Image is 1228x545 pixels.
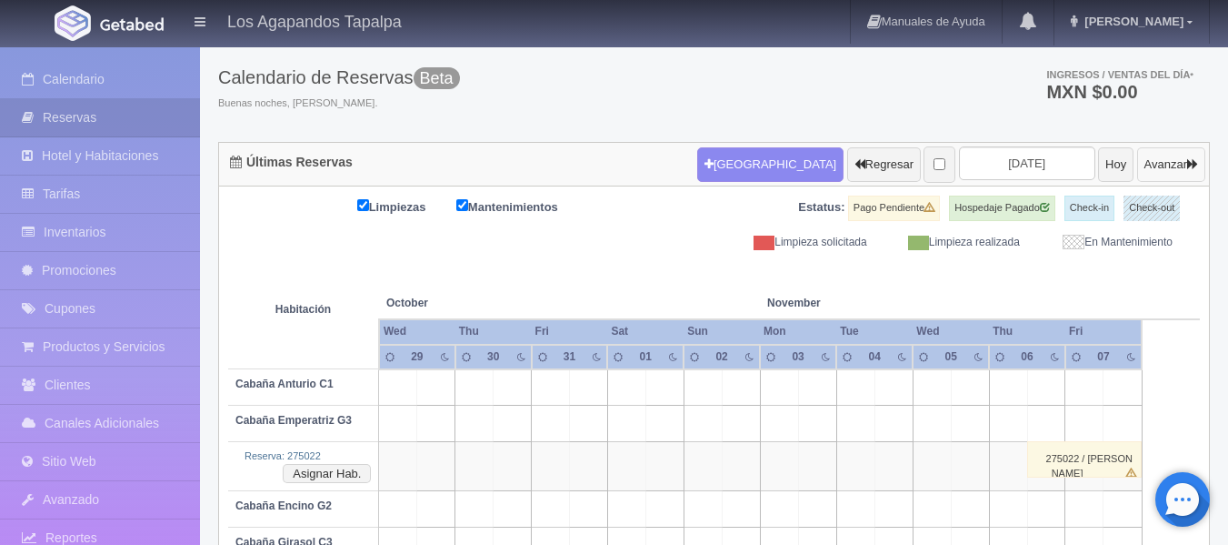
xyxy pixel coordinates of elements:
h4: Últimas Reservas [230,156,353,169]
input: Mantenimientos [456,199,468,211]
div: Limpieza solicitada [728,235,881,250]
th: Wed [913,319,989,344]
th: Mon [760,319,836,344]
span: Beta [414,67,460,89]
div: 03 [787,349,810,365]
b: Cabaña Anturio C1 [235,378,334,390]
button: Avanzar [1137,147,1205,182]
button: [GEOGRAPHIC_DATA] [697,147,844,182]
div: 04 [864,349,886,365]
div: Limpieza realizada [881,235,1033,250]
input: Limpiezas [357,199,369,211]
label: Mantenimientos [456,196,585,217]
label: Limpiezas [357,196,454,217]
th: Tue [836,319,913,344]
h4: Los Agapandos Tapalpa [227,9,402,32]
label: Estatus: [798,199,844,217]
button: Asignar Hab. [283,464,371,484]
th: Thu [455,319,532,344]
strong: Habitación [275,303,331,316]
div: En Mantenimiento [1033,235,1186,250]
h3: Calendario de Reservas [218,67,460,87]
span: October [386,296,524,311]
div: 275022 / [PERSON_NAME] [1027,441,1142,478]
th: Fri [1065,319,1142,344]
span: November [767,296,905,311]
div: 31 [558,349,581,365]
th: Wed [379,319,455,344]
div: 07 [1093,349,1115,365]
div: 29 [406,349,429,365]
span: Buenas noches, [PERSON_NAME]. [218,96,460,111]
label: Hospedaje Pagado [949,196,1055,221]
div: 05 [940,349,963,365]
button: Regresar [847,147,921,182]
span: Ingresos / Ventas del día [1046,69,1193,80]
h3: MXN $0.00 [1046,83,1193,101]
img: Getabed [55,5,91,41]
b: Cabaña Emperatriz G3 [235,414,352,427]
b: Cabaña Encino G2 [235,500,332,512]
div: 30 [482,349,504,365]
th: Sun [684,319,760,344]
div: 06 [1016,349,1039,365]
img: Getabed [100,17,164,31]
label: Check-out [1123,196,1180,221]
a: Reserva: 275022 [245,450,321,461]
th: Fri [532,319,608,344]
span: [PERSON_NAME] [1080,15,1183,28]
div: 02 [711,349,734,365]
button: Hoy [1098,147,1133,182]
th: Sat [607,319,684,344]
label: Pago Pendiente [848,196,940,221]
th: Thu [989,319,1065,344]
div: 01 [634,349,657,365]
label: Check-in [1064,196,1114,221]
